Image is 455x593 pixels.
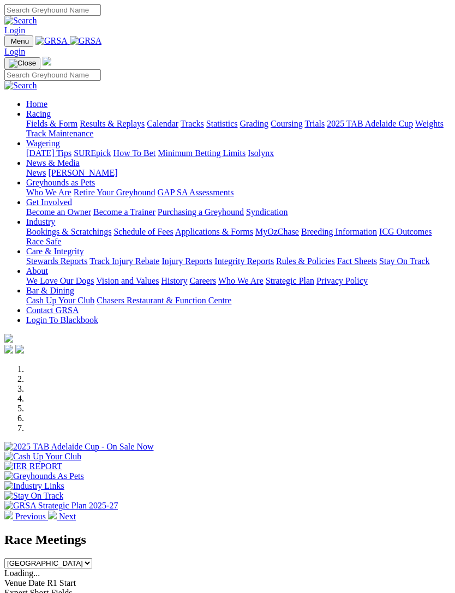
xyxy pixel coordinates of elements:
[4,462,62,471] img: IER REPORT
[26,188,451,197] div: Greyhounds as Pets
[26,99,47,109] a: Home
[206,119,238,128] a: Statistics
[175,227,253,236] a: Applications & Forms
[316,276,368,285] a: Privacy Policy
[26,276,451,286] div: About
[97,296,231,305] a: Chasers Restaurant & Function Centre
[4,532,451,547] h2: Race Meetings
[4,511,13,519] img: chevron-left-pager-white.svg
[28,578,45,588] span: Date
[48,512,76,521] a: Next
[4,334,13,343] img: logo-grsa-white.png
[161,276,187,285] a: History
[161,256,212,266] a: Injury Reports
[26,158,80,167] a: News & Media
[4,491,63,501] img: Stay On Track
[248,148,274,158] a: Isolynx
[96,276,159,285] a: Vision and Values
[147,119,178,128] a: Calendar
[15,512,46,521] span: Previous
[80,119,145,128] a: Results & Replays
[26,296,451,306] div: Bar & Dining
[74,148,111,158] a: SUREpick
[240,119,268,128] a: Grading
[11,37,29,45] span: Menu
[26,148,71,158] a: [DATE] Tips
[26,266,48,275] a: About
[304,119,325,128] a: Trials
[26,306,79,315] a: Contact GRSA
[4,481,64,491] img: Industry Links
[26,207,451,217] div: Get Involved
[158,148,246,158] a: Minimum Betting Limits
[9,59,36,68] img: Close
[70,36,102,46] img: GRSA
[15,345,24,354] img: twitter.svg
[26,217,55,226] a: Industry
[189,276,216,285] a: Careers
[48,168,117,177] a: [PERSON_NAME]
[74,188,155,197] a: Retire Your Greyhound
[26,207,91,217] a: Become an Owner
[26,188,71,197] a: Who We Are
[276,256,335,266] a: Rules & Policies
[26,256,87,266] a: Stewards Reports
[158,207,244,217] a: Purchasing a Greyhound
[246,207,288,217] a: Syndication
[4,81,37,91] img: Search
[93,207,155,217] a: Become a Trainer
[26,139,60,148] a: Wagering
[214,256,274,266] a: Integrity Reports
[415,119,444,128] a: Weights
[26,227,111,236] a: Bookings & Scratchings
[4,471,84,481] img: Greyhounds As Pets
[43,57,51,65] img: logo-grsa-white.png
[35,36,68,46] img: GRSA
[379,256,429,266] a: Stay On Track
[4,16,37,26] img: Search
[301,227,377,236] a: Breeding Information
[4,26,25,35] a: Login
[26,286,74,295] a: Bar & Dining
[26,197,72,207] a: Get Involved
[26,129,93,138] a: Track Maintenance
[113,227,173,236] a: Schedule of Fees
[266,276,314,285] a: Strategic Plan
[26,119,451,139] div: Racing
[26,178,95,187] a: Greyhounds as Pets
[26,148,451,158] div: Wagering
[47,578,76,588] span: R1 Start
[4,452,81,462] img: Cash Up Your Club
[26,247,84,256] a: Care & Integrity
[4,57,40,69] button: Toggle navigation
[48,511,57,519] img: chevron-right-pager-white.svg
[4,442,154,452] img: 2025 TAB Adelaide Cup - On Sale Now
[181,119,204,128] a: Tracks
[26,168,451,178] div: News & Media
[59,512,76,521] span: Next
[26,227,451,247] div: Industry
[26,256,451,266] div: Care & Integrity
[271,119,303,128] a: Coursing
[327,119,413,128] a: 2025 TAB Adelaide Cup
[158,188,234,197] a: GAP SA Assessments
[26,276,94,285] a: We Love Our Dogs
[4,568,40,578] span: Loading...
[4,345,13,354] img: facebook.svg
[26,119,77,128] a: Fields & Form
[4,578,26,588] span: Venue
[26,296,94,305] a: Cash Up Your Club
[89,256,159,266] a: Track Injury Rebate
[4,47,25,56] a: Login
[337,256,377,266] a: Fact Sheets
[26,315,98,325] a: Login To Blackbook
[255,227,299,236] a: MyOzChase
[4,512,48,521] a: Previous
[4,69,101,81] input: Search
[379,227,432,236] a: ICG Outcomes
[26,237,61,246] a: Race Safe
[26,168,46,177] a: News
[218,276,264,285] a: Who We Are
[113,148,156,158] a: How To Bet
[4,501,118,511] img: GRSA Strategic Plan 2025-27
